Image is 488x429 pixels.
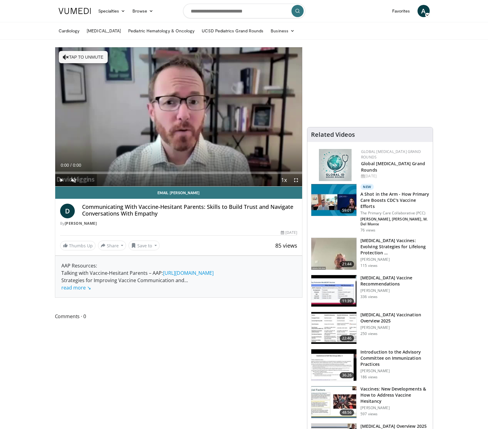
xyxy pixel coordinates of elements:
[311,238,429,270] a: 21:44 [MEDICAL_DATA] Vaccines: Evolving Strategies for Lifelong Protection … [PERSON_NAME] 115 views
[360,405,429,410] p: [PERSON_NAME]
[198,25,267,37] a: UCSD Pediatrics Grand Rounds
[290,174,302,186] button: Fullscreen
[311,386,356,418] img: c3984982-3ebb-495d-85f1-09499f8482e6.150x105_q85_crop-smart_upscale.jpg
[311,386,429,418] a: 48:56 Vaccines: New Developments & How to Address Vaccine Hesitancy [PERSON_NAME] 597 views
[128,241,160,250] button: Save to
[311,349,356,381] img: 68f742ce-af7f-4abf-9695-3bb820d26541.150x105_q85_crop-smart_upscale.jpg
[73,163,81,168] span: 0:00
[311,184,429,233] a: 59:01 New A Shot in the Arm - How Primary Care Boosts CDC's Vaccine Efforts The Primary Care Coll...
[340,372,354,378] span: 36:26
[324,47,416,123] iframe: Advertisement
[60,241,96,250] a: Thumbs Up
[360,275,429,287] h3: [MEDICAL_DATA] Vaccine Recommendations
[60,204,75,218] a: D
[361,161,425,173] a: Global [MEDICAL_DATA] Grand Rounds
[267,25,298,37] a: Business
[360,294,378,299] p: 336 views
[360,238,429,256] h3: [MEDICAL_DATA] Vaccines: Evolving Strategies for Lifelong Protection …
[59,8,91,14] img: VuMedi Logo
[360,325,429,330] p: [PERSON_NAME]
[389,5,414,17] a: Favorites
[61,163,69,168] span: 0:00
[311,238,356,270] img: 5abf15c6-7be1-413d-8703-39fc053c5ea0.150x105_q85_crop-smart_upscale.jpg
[55,187,302,199] a: Email [PERSON_NAME]
[275,242,297,249] span: 85 views
[183,4,305,18] input: Search topics, interventions
[163,270,214,276] a: [URL][DOMAIN_NAME]
[55,47,302,187] video-js: Video Player
[360,369,429,373] p: [PERSON_NAME]
[70,163,72,168] span: /
[311,312,356,344] img: e2487980-1009-4918-a1e2-59f0f99adf02.150x105_q85_crop-smart_upscale.jpg
[361,149,421,160] a: Global [MEDICAL_DATA] Grand Rounds
[60,221,298,226] div: By
[311,275,429,307] a: 11:39 [MEDICAL_DATA] Vaccine Recommendations [PERSON_NAME] 336 views
[61,284,91,291] a: read more ↘
[360,217,429,227] p: [PERSON_NAME], [PERSON_NAME], M. Del Monte
[360,412,378,416] p: 597 views
[55,312,303,320] span: Comments 0
[340,335,354,341] span: 22:46
[340,207,354,213] span: 59:01
[311,275,356,307] img: 0dd5c43f-81e9-483b-bed5-6783b48c2a1e.150x105_q85_crop-smart_upscale.jpg
[340,261,354,267] span: 21:44
[311,312,429,344] a: 22:46 [MEDICAL_DATA] Vaccination Overview 2025 [PERSON_NAME] 250 views
[361,173,428,179] div: [DATE]
[311,184,356,216] img: df286423-5766-4c3c-9a96-2a7739f6b4d1.150x105_q85_crop-smart_upscale.jpg
[278,174,290,186] button: Playback Rate
[82,204,298,217] h4: Communicating With Vaccine-Hesitant Parents: Skills to Build Trust and Navigate Conversations Wit...
[61,262,296,291] div: AAP Resources: Talking with Vaccine‑Hesitant Parents – AAP: Strategies for Improving Vaccine Comm...
[95,5,129,17] a: Specialties
[340,298,354,304] span: 11:39
[340,409,354,416] span: 48:56
[360,228,375,233] p: 76 views
[311,349,429,381] a: 36:26 Introduction to the Advisory Committee on Immunization Practices [PERSON_NAME] 186 views
[129,5,157,17] a: Browse
[55,25,83,37] a: Cardiology
[360,375,378,380] p: 186 views
[360,331,378,336] p: 250 views
[61,277,188,291] span: ...
[65,221,97,226] a: [PERSON_NAME]
[360,349,429,367] h3: Introduction to the Advisory Committee on Immunization Practices
[360,263,378,268] p: 115 views
[55,172,302,174] div: Progress Bar
[360,386,429,404] h3: Vaccines: New Developments & How to Address Vaccine Hesitancy
[125,25,198,37] a: Pediatric Hematology & Oncology
[83,25,125,37] a: [MEDICAL_DATA]
[418,5,430,17] a: A
[319,149,352,181] img: e456a1d5-25c5-46f9-913a-7a343587d2a7.png.150x105_q85_autocrop_double_scale_upscale_version-0.2.png
[281,230,297,235] div: [DATE]
[55,174,67,186] button: Play
[67,174,80,186] button: Unmute
[98,241,126,250] button: Share
[360,184,374,190] p: New
[360,288,429,293] p: [PERSON_NAME]
[59,51,108,63] button: Tap to unmute
[311,131,355,138] h4: Related Videos
[360,191,429,209] h3: A Shot in the Arm - How Primary Care Boosts CDC's Vaccine Efforts
[360,312,429,324] h3: [MEDICAL_DATA] Vaccination Overview 2025
[360,257,429,262] p: [PERSON_NAME]
[360,211,429,216] p: The Primary Care Collaborative (PCC)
